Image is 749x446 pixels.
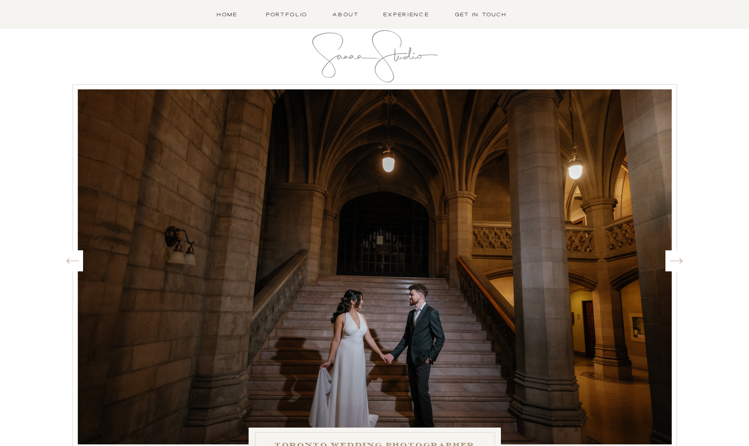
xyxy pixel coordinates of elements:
a: Home [211,10,244,19]
a: About [331,10,361,19]
a: Experience [381,10,432,19]
a: Get in Touch [452,10,510,19]
a: Portfolio [264,10,310,19]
